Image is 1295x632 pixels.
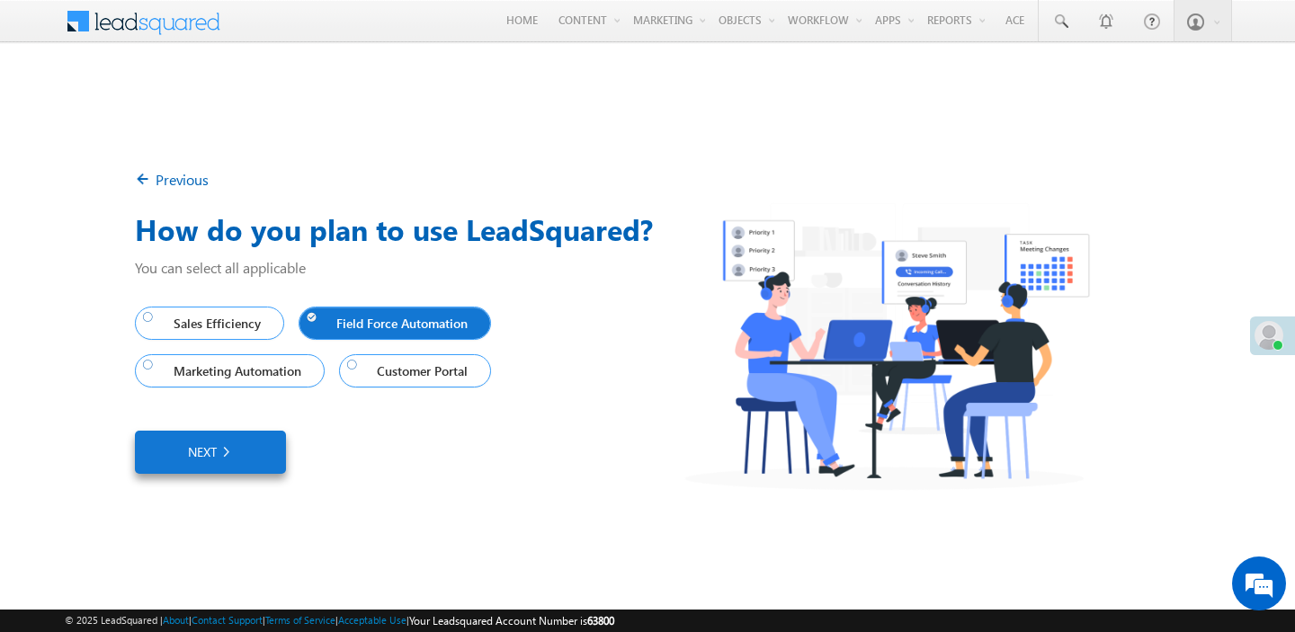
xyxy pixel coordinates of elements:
a: About [163,614,189,626]
em: Start Chat [245,495,326,520]
div: Minimize live chat window [295,9,338,52]
p: You can select all applicable [135,258,1160,277]
h3: How do you plan to use LeadSquared? [135,208,1160,251]
a: Next [135,431,286,474]
span: Your Leadsquared Account Number is [409,614,614,628]
img: Back_Arrow.png [135,171,156,191]
textarea: Type your message and hit 'Enter' [23,166,328,480]
img: Right_Arrow.png [217,443,233,461]
span: 63800 [587,614,614,628]
a: Terms of Service [265,614,335,626]
span: Customer Portal [347,359,476,383]
span: Marketing Automation [143,359,308,383]
img: Leadsquared_CRM_Purpose.png [647,195,1128,500]
a: Acceptable Use [338,614,406,626]
span: © 2025 LeadSquared | | | | | [65,612,614,629]
span: Sales Efficiency [143,311,268,335]
a: Contact Support [192,614,263,626]
div: Chat with us now [94,94,302,118]
img: d_60004797649_company_0_60004797649 [31,94,76,118]
a: Previous [135,170,209,189]
span: Field Force Automation [307,311,476,335]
